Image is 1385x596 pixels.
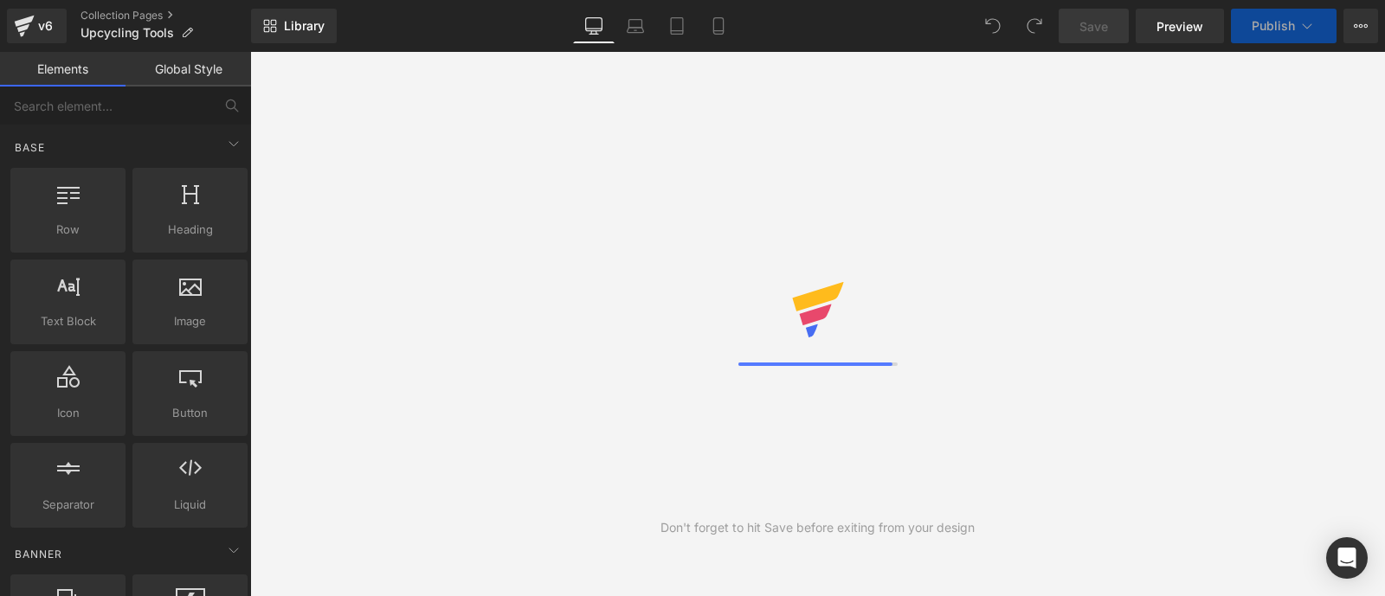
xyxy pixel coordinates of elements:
span: Button [138,404,242,422]
span: Library [284,18,325,34]
span: Save [1079,17,1108,35]
a: v6 [7,9,67,43]
span: Text Block [16,312,120,330]
a: Desktop [573,9,615,43]
span: Separator [16,496,120,514]
div: Don't forget to hit Save before exiting from your design [660,518,975,537]
span: Row [16,221,120,239]
span: Heading [138,221,242,239]
a: Laptop [615,9,656,43]
a: Tablet [656,9,698,43]
span: Preview [1156,17,1203,35]
span: Liquid [138,496,242,514]
span: Icon [16,404,120,422]
span: Base [13,139,47,156]
span: Image [138,312,242,330]
button: More [1343,9,1378,43]
button: Redo [1017,9,1052,43]
a: Preview [1136,9,1224,43]
span: Banner [13,546,64,562]
div: Open Intercom Messenger [1326,537,1368,579]
a: New Library [251,9,337,43]
a: Global Style [126,52,251,87]
a: Collection Pages [81,9,251,22]
div: v6 [35,15,56,37]
a: Mobile [698,9,739,43]
span: Publish [1252,19,1295,33]
button: Undo [976,9,1010,43]
button: Publish [1231,9,1337,43]
span: Upcycling Tools [81,26,174,40]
